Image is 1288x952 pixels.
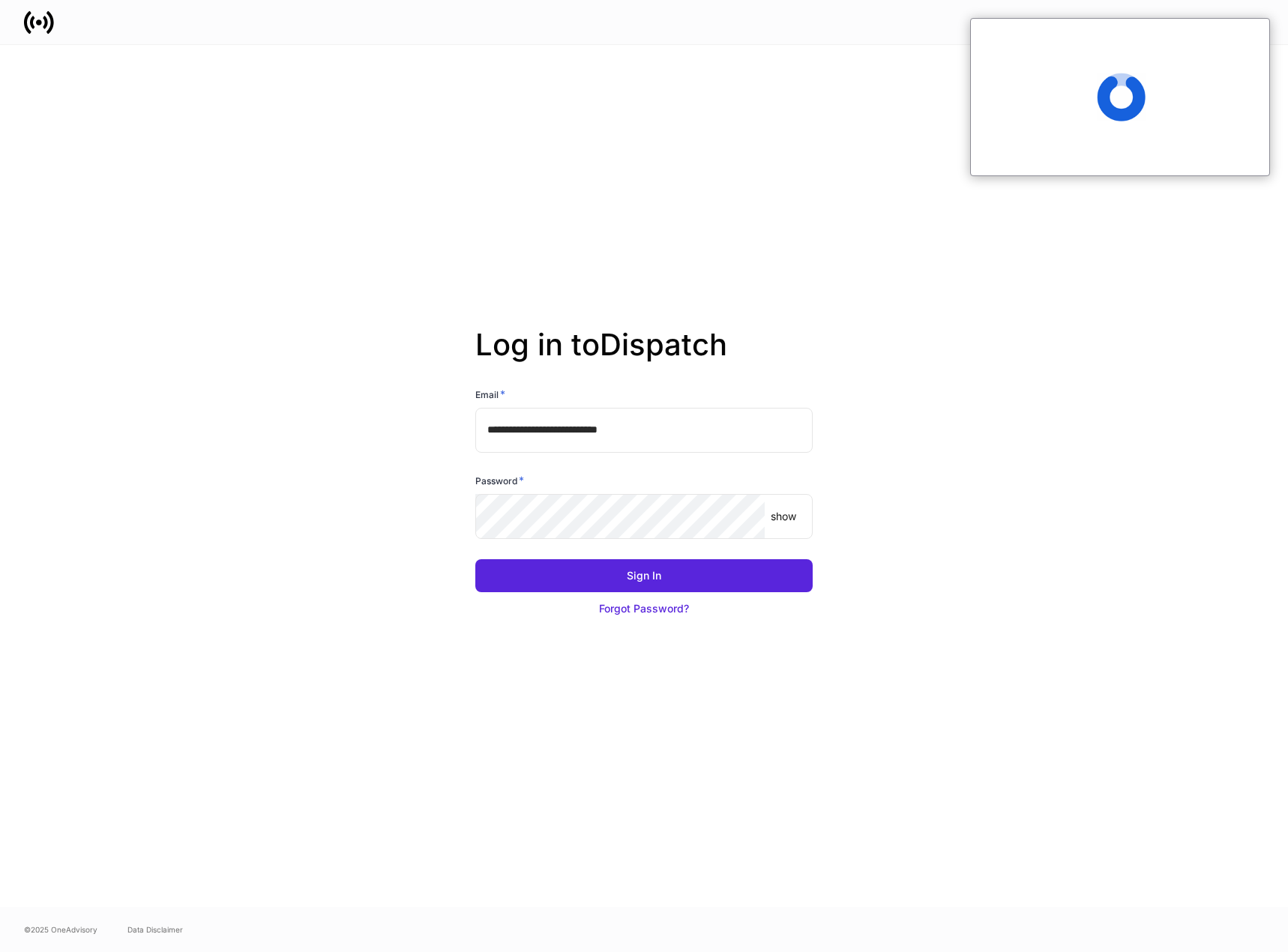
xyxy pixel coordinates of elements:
[1097,73,1146,121] span: Loading
[599,601,689,616] div: Forgot Password?
[627,568,661,583] div: Sign In
[771,509,796,524] p: show
[475,559,813,592] button: Sign In
[475,387,505,402] h6: Email
[475,473,524,488] h6: Password
[475,327,813,387] h2: Log in to Dispatch
[24,924,97,936] span: © 2025 OneAdvisory
[475,592,813,625] button: Forgot Password?
[127,924,183,936] a: Data Disclaimer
